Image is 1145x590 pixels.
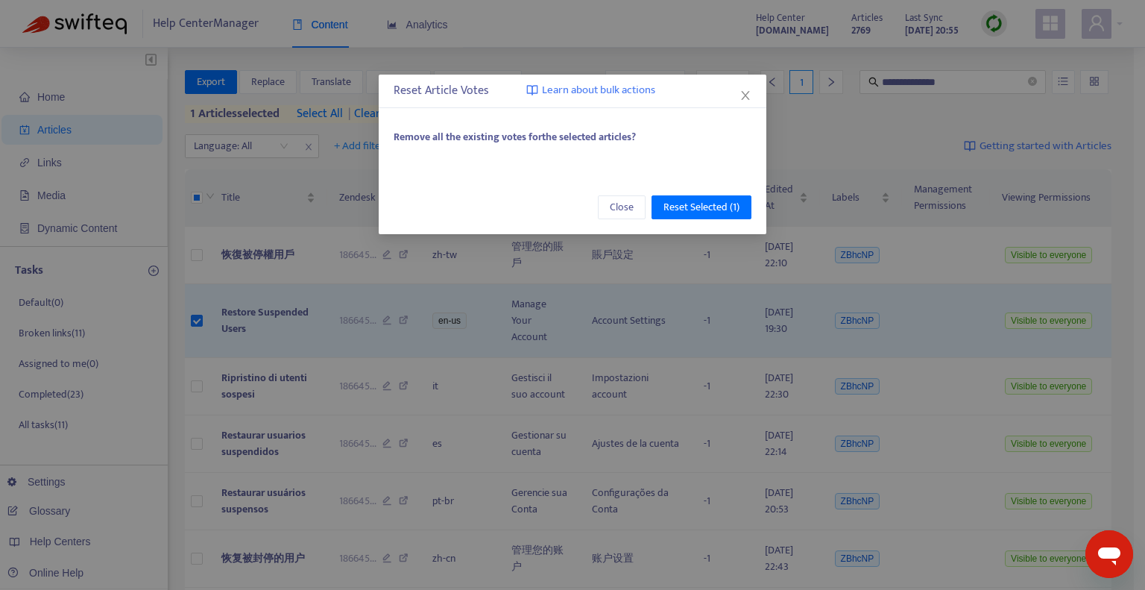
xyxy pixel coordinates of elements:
button: Close [598,195,646,219]
iframe: Button to launch messaging window [1085,530,1133,578]
span: Close [610,199,634,216]
div: Remove all the existing votes for the selected articles ? [394,129,751,145]
button: Reset Selected (1) [652,195,751,219]
span: Learn about bulk actions [542,82,655,99]
a: Learn about bulk actions [526,82,655,99]
span: Reset Selected (1) [663,199,739,216]
span: close [739,90,751,101]
img: image-link [526,84,538,96]
div: Reset Article Votes [394,82,751,100]
button: Close [737,87,754,104]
